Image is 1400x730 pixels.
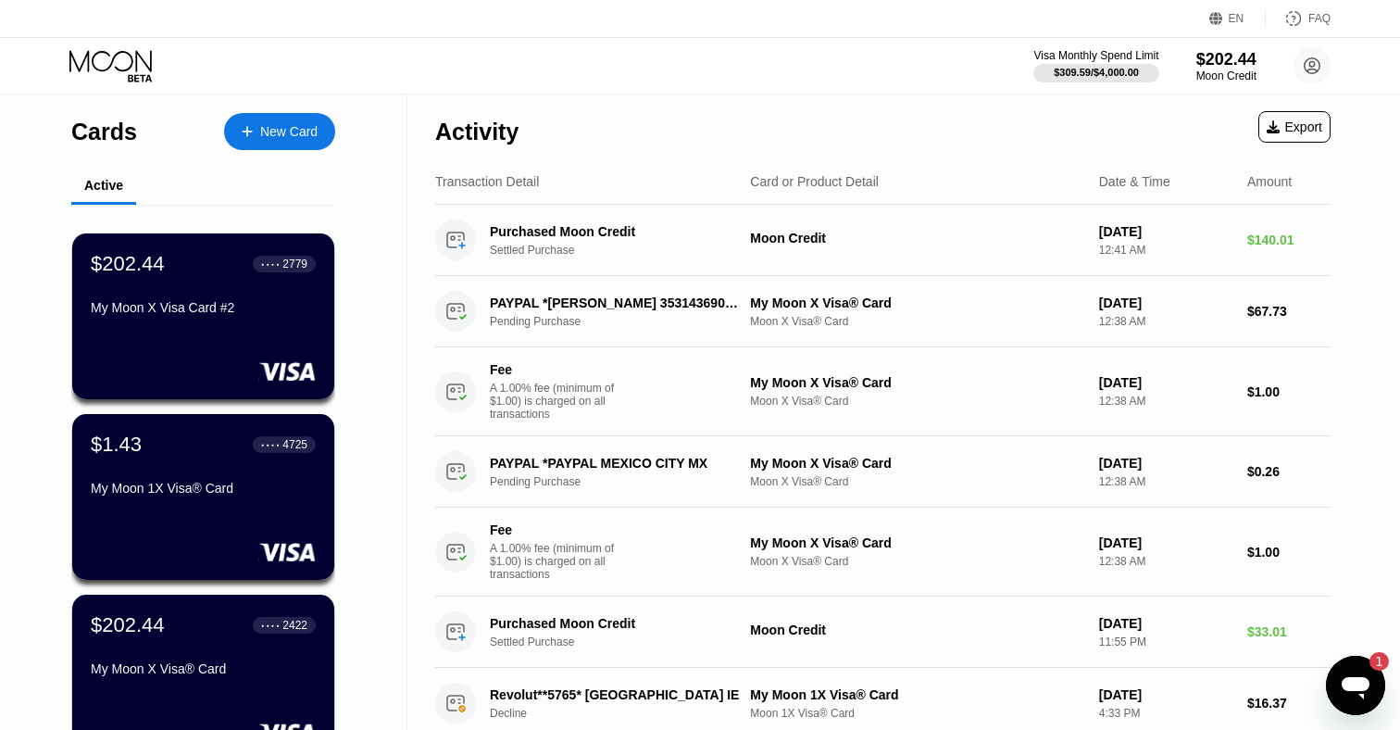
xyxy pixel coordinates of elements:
div: My Moon X Visa® Card [750,535,1083,550]
div: Active [84,178,123,193]
div: PAYPAL *[PERSON_NAME] 35314369001 GBPending PurchaseMy Moon X Visa® CardMoon X Visa® Card[DATE]12... [435,276,1331,347]
div: Visa Monthly Spend Limit [1033,49,1158,62]
div: 12:38 AM [1099,475,1232,488]
div: My Moon X Visa® Card [750,296,1083,310]
div: $1.00 [1247,545,1331,560]
div: Moon Credit [1196,69,1256,82]
div: $309.59 / $4,000.00 [1054,67,1139,78]
div: A 1.00% fee (minimum of $1.00) is charged on all transactions [490,382,629,421]
div: PAYPAL *PAYPAL MEXICO CITY MXPending PurchaseMy Moon X Visa® CardMoon X Visa® Card[DATE]12:38 AM$... [435,436,1331,508]
div: A 1.00% fee (minimum of $1.00) is charged on all transactions [490,542,629,581]
div: My Moon 1X Visa® Card [91,481,316,496]
div: 11:55 PM [1099,636,1232,648]
div: New Card [260,124,318,140]
div: $1.43 [91,433,142,457]
div: $140.01 [1247,233,1331,247]
div: $202.44 [91,613,165,637]
div: Fee [490,522,619,537]
div: Purchased Moon CreditSettled PurchaseMoon Credit[DATE]12:41 AM$140.01 [435,205,1331,276]
div: FAQ [1266,9,1331,28]
div: $16.37 [1247,696,1331,711]
div: 12:38 AM [1099,315,1232,328]
div: [DATE] [1099,296,1232,310]
div: [DATE] [1099,687,1232,702]
div: New Card [224,113,335,150]
div: $1.43● ● ● ●4725My Moon 1X Visa® Card [72,414,334,580]
div: Pending Purchase [490,315,760,328]
div: Export [1258,111,1331,143]
div: 12:41 AM [1099,244,1232,257]
div: Export [1267,120,1322,134]
div: PAYPAL *[PERSON_NAME] 35314369001 GB [490,296,741,310]
div: My Moon X Visa® Card [91,661,316,676]
div: Visa Monthly Spend Limit$309.59/$4,000.00 [1033,49,1158,82]
div: My Moon X Visa Card #2 [91,300,316,315]
div: Moon X Visa® Card [750,475,1083,488]
div: Decline [490,707,760,720]
div: 4:33 PM [1099,707,1232,720]
div: FeeA 1.00% fee (minimum of $1.00) is charged on all transactionsMy Moon X Visa® CardMoon X Visa® ... [435,347,1331,436]
iframe: Button to launch messaging window [1326,656,1385,715]
div: 4725 [282,438,307,451]
div: Moon X Visa® Card [750,315,1083,328]
div: Settled Purchase [490,636,760,648]
div: Purchased Moon Credit [490,224,741,239]
div: ● ● ● ● [261,623,280,628]
div: $202.44Moon Credit [1196,50,1256,82]
div: Purchased Moon Credit [490,616,741,631]
div: Transaction Detail [435,174,539,189]
div: 2779 [282,258,307,271]
div: EN [1209,9,1266,28]
div: Moon Credit [750,231,1083,245]
div: $202.44 [1196,50,1256,69]
div: $33.01 [1247,624,1331,639]
div: Purchased Moon CreditSettled PurchaseMoon Credit[DATE]11:55 PM$33.01 [435,597,1331,668]
div: [DATE] [1099,535,1232,550]
div: Moon X Visa® Card [750,395,1083,408]
div: $202.44 [91,252,165,276]
div: $1.00 [1247,384,1331,399]
div: ● ● ● ● [261,261,280,267]
div: FeeA 1.00% fee (minimum of $1.00) is charged on all transactionsMy Moon X Visa® CardMoon X Visa® ... [435,508,1331,597]
div: My Moon X Visa® Card [750,375,1083,390]
div: PAYPAL *PAYPAL MEXICO CITY MX [490,456,741,471]
div: 12:38 AM [1099,555,1232,568]
div: ● ● ● ● [261,442,280,447]
div: Amount [1247,174,1292,189]
div: 12:38 AM [1099,395,1232,408]
div: Settled Purchase [490,244,760,257]
div: [DATE] [1099,616,1232,631]
div: [DATE] [1099,375,1232,390]
div: 2422 [282,619,307,632]
div: Date & Time [1099,174,1170,189]
div: Moon X Visa® Card [750,555,1083,568]
div: [DATE] [1099,456,1232,471]
div: Fee [490,362,619,377]
div: Cards [71,119,137,145]
div: Activity [435,119,519,145]
div: My Moon 1X Visa® Card [750,687,1083,702]
div: $202.44● ● ● ●2779My Moon X Visa Card #2 [72,233,334,399]
div: $67.73 [1247,304,1331,319]
div: My Moon X Visa® Card [750,456,1083,471]
div: Moon 1X Visa® Card [750,707,1083,720]
div: Pending Purchase [490,475,760,488]
div: Revolut**5765* [GEOGRAPHIC_DATA] IE [490,687,741,702]
div: Card or Product Detail [750,174,879,189]
div: FAQ [1308,12,1331,25]
div: EN [1229,12,1244,25]
div: $0.26 [1247,464,1331,479]
iframe: Number of unread messages [1352,652,1389,671]
div: [DATE] [1099,224,1232,239]
div: Moon Credit [750,623,1083,637]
